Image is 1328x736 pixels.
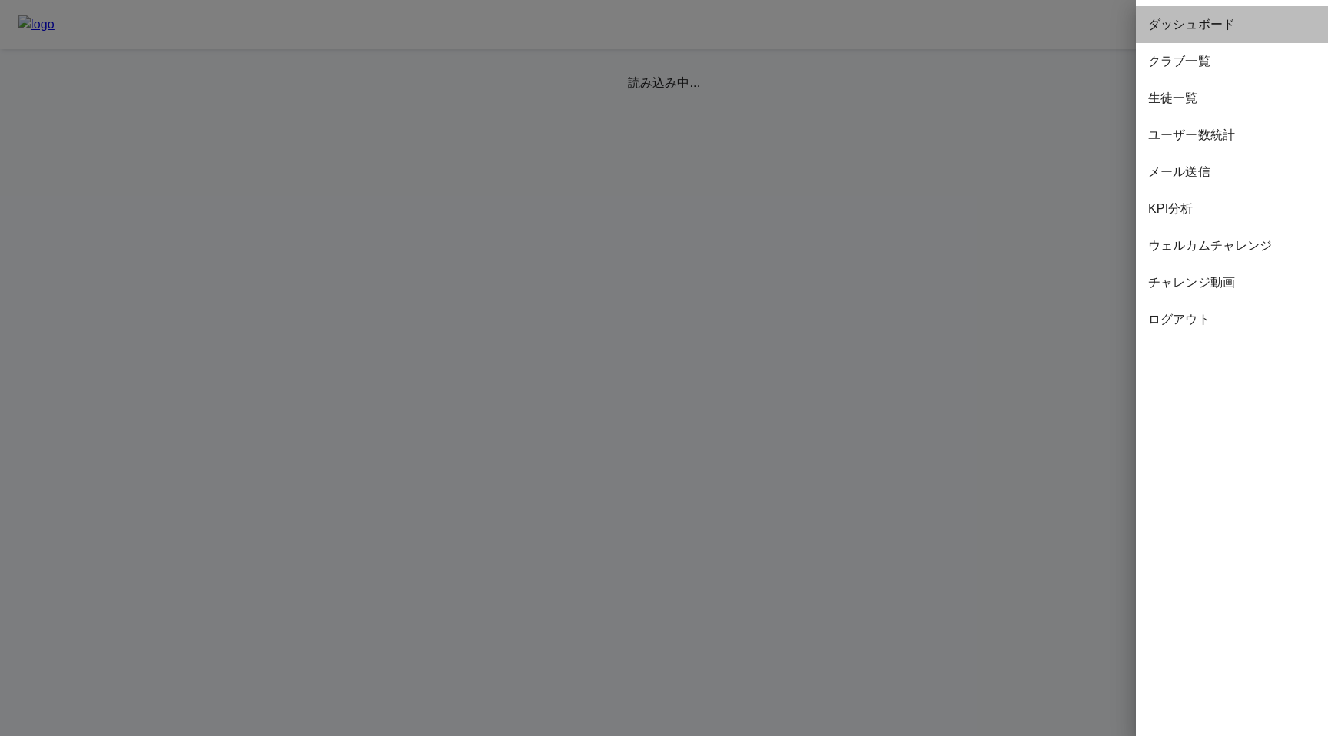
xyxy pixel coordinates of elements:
[1136,191,1328,227] div: KPI分析
[1136,301,1328,338] div: ログアウト
[1148,89,1316,108] span: 生徒一覧
[1136,80,1328,117] div: 生徒一覧
[1148,274,1316,292] span: チャレンジ動画
[1148,52,1316,71] span: クラブ一覧
[1136,117,1328,154] div: ユーザー数統計
[1148,15,1316,34] span: ダッシュボード
[1136,6,1328,43] div: ダッシュボード
[1148,310,1316,329] span: ログアウト
[1148,237,1316,255] span: ウェルカムチャレンジ
[1148,126,1316,144] span: ユーザー数統計
[1136,264,1328,301] div: チャレンジ動画
[1148,163,1316,181] span: メール送信
[1136,154,1328,191] div: メール送信
[1148,200,1316,218] span: KPI分析
[1136,227,1328,264] div: ウェルカムチャレンジ
[1136,43,1328,80] div: クラブ一覧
